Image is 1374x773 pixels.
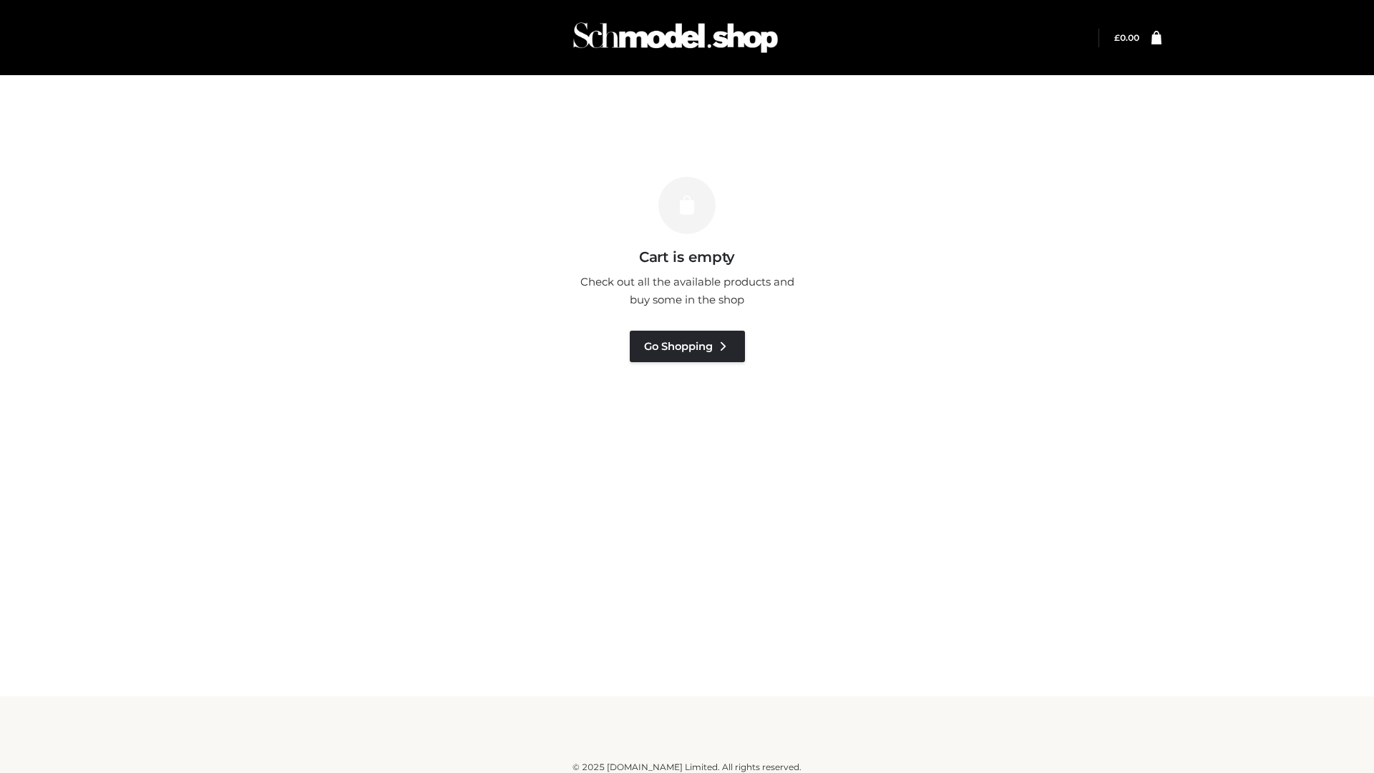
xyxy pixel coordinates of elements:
[1114,32,1139,43] a: £0.00
[568,9,783,66] img: Schmodel Admin 964
[1114,32,1139,43] bdi: 0.00
[1114,32,1120,43] span: £
[572,273,801,309] p: Check out all the available products and buy some in the shop
[630,331,745,362] a: Go Shopping
[245,248,1129,266] h3: Cart is empty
